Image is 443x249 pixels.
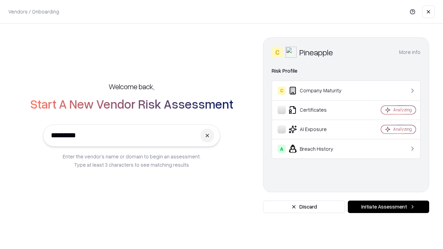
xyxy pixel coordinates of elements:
[393,126,412,132] div: Analyzing
[63,152,201,169] p: Enter the vendor’s name or domain to begin an assessment. Type at least 3 characters to see match...
[286,47,297,58] img: Pineapple
[278,145,286,153] div: A
[30,97,233,111] h2: Start A New Vendor Risk Assessment
[278,106,360,114] div: Certificates
[278,125,360,133] div: AI Exposure
[278,86,360,95] div: Company Maturity
[393,107,412,113] div: Analyzing
[278,86,286,95] div: C
[263,201,345,213] button: Discard
[399,46,421,58] button: More info
[272,47,283,58] div: C
[8,8,59,15] p: Vendors / Onboarding
[299,47,333,58] div: Pineapple
[348,201,429,213] button: Initiate Assessment
[272,67,421,75] div: Risk Profile
[278,145,360,153] div: Breach History
[109,82,154,91] h5: Welcome back,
